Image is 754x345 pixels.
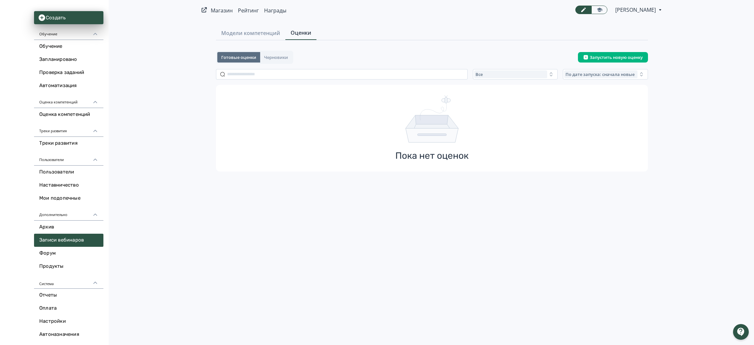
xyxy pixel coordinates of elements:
[34,11,103,24] button: Создать
[34,247,103,260] a: Форум
[260,52,292,63] button: Черновики
[34,53,103,66] a: Запланировано
[34,121,103,137] div: Треки развития
[34,302,103,315] a: Оплата
[34,24,103,40] div: Обучение
[221,29,280,37] span: Модели компетенций
[565,72,635,77] span: По дате запуска: сначала новые
[395,151,469,161] span: Пока нет оценок
[34,79,103,92] a: Автоматизация
[34,92,103,108] div: Оценка компетенций
[34,40,103,53] a: Обучение
[264,55,288,60] span: Черновики
[563,69,648,80] button: По дате запуска: сначала новые
[291,29,311,37] span: Оценки
[476,72,483,77] span: Все
[34,66,103,79] a: Проверка заданий
[34,221,103,234] a: Архив
[34,315,103,328] a: Настройки
[34,150,103,166] div: Пользователи
[217,52,260,63] button: Готовые оценки
[578,52,648,63] button: Запустить новую оценку
[34,273,103,289] div: Система
[264,7,286,14] a: Награды
[34,192,103,205] a: Мои подопечные
[34,289,103,302] a: Отчеты
[34,166,103,179] a: Пользователи
[34,108,103,121] a: Оценка компетенций
[34,137,103,150] a: Треки развития
[34,328,103,341] a: Автоназначения
[615,6,657,14] span: Юлия Александровна Низовцева
[211,7,233,14] a: Магазин
[34,234,103,247] a: Записи вебинаров
[34,260,103,273] a: Продукты
[238,7,259,14] a: Рейтинг
[34,205,103,221] div: Дополнительно
[591,6,607,14] a: Переключиться в режим ученика
[34,179,103,192] a: Наставничество
[473,69,558,80] button: Все
[221,55,256,60] span: Готовые оценки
